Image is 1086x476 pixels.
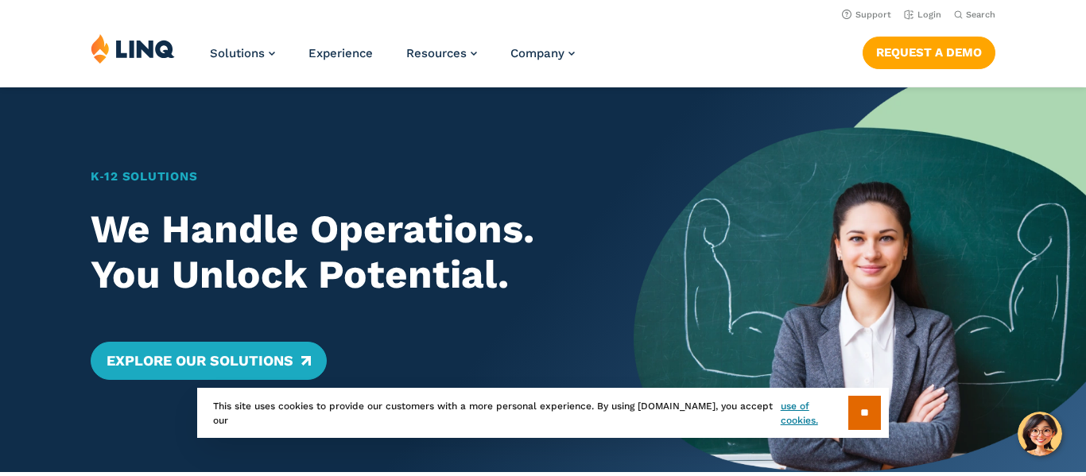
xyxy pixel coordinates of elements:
button: Open Search Bar [954,9,995,21]
h2: We Handle Operations. You Unlock Potential. [91,207,589,296]
nav: Button Navigation [863,33,995,68]
a: Support [842,10,891,20]
div: This site uses cookies to provide our customers with a more personal experience. By using [DOMAIN... [197,388,889,438]
span: Solutions [210,46,265,60]
a: Login [904,10,941,20]
a: Request a Demo [863,37,995,68]
span: Resources [406,46,467,60]
a: Explore Our Solutions [91,342,327,380]
nav: Primary Navigation [210,33,575,86]
img: Home Banner [634,87,1086,472]
a: Solutions [210,46,275,60]
a: Experience [308,46,373,60]
a: Company [510,46,575,60]
span: Company [510,46,564,60]
img: LINQ | K‑12 Software [91,33,175,64]
button: Hello, have a question? Let’s chat. [1018,412,1062,456]
h1: K‑12 Solutions [91,168,589,186]
a: Resources [406,46,477,60]
a: use of cookies. [781,399,848,428]
span: Search [966,10,995,20]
